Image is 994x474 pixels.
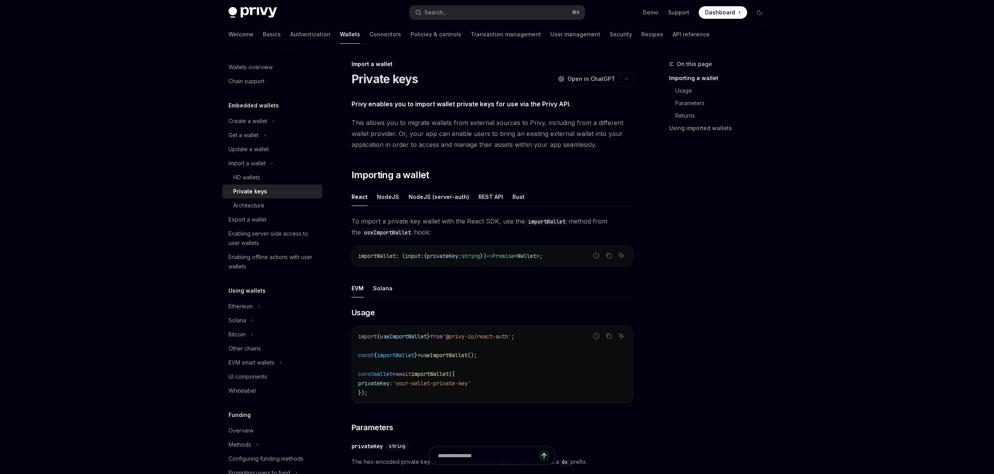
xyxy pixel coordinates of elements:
[480,252,486,259] span: })
[222,299,322,313] button: Toggle Ethereum section
[228,344,261,353] div: Other chains
[222,327,322,342] button: Toggle Bitcoin section
[572,9,580,16] span: ⌘ K
[352,188,368,206] div: React
[222,128,322,142] button: Toggle Get a wallet section
[358,352,374,359] span: const
[369,25,401,44] a: Connectors
[228,440,251,449] div: Methods
[222,438,322,452] button: Toggle Methods section
[228,116,267,126] div: Create a wallet
[641,25,663,44] a: Recipes
[228,252,318,271] div: Enabling offline actions with user wallets
[539,450,550,461] button: Send message
[352,422,393,433] span: Parameters
[228,426,253,435] div: Overview
[222,114,322,128] button: Toggle Create a wallet section
[616,331,626,341] button: Ask AI
[377,188,399,206] div: NodeJS
[358,252,396,259] span: importWallet
[228,286,266,295] h5: Using wallets
[486,252,493,259] span: =>
[518,252,536,259] span: Wallet
[228,159,266,168] div: Import a wallet
[669,84,772,97] a: Usage
[374,370,393,377] span: wallet
[591,331,601,341] button: Report incorrect code
[222,199,322,213] a: Architecture
[228,372,267,381] div: UI components
[228,330,246,339] div: Bitcoin
[550,25,600,44] a: User management
[228,131,259,140] div: Get a wallet
[228,386,256,395] div: Whitelabel
[393,380,471,387] span: 'your-wallet-private-key'
[228,7,277,18] img: dark logo
[228,316,246,325] div: Solana
[643,9,659,16] a: Demo
[673,25,710,44] a: API reference
[290,25,330,44] a: Authentication
[358,333,377,340] span: import
[228,358,275,367] div: EVM smart wallets
[553,72,620,86] button: Open in ChatGPT
[222,370,322,384] a: UI components
[610,25,632,44] a: Security
[377,352,414,359] span: importWallet
[478,188,503,206] div: REST API
[471,25,541,44] a: Transaction management
[374,352,377,359] span: {
[567,75,615,83] span: Open in ChatGPT
[669,109,772,122] a: Returns
[430,333,443,340] span: from
[427,333,430,340] span: }
[449,370,455,377] span: ({
[222,452,322,466] a: Configuring funding methods
[228,101,279,110] h5: Embedded wallets
[233,173,260,182] div: HD wallets
[461,252,480,259] span: string
[222,250,322,274] a: Enabling offline actions with user wallets
[405,252,421,259] span: input
[396,370,411,377] span: await
[669,97,772,109] a: Parameters
[228,454,303,463] div: Configuring funding methods
[361,228,414,237] code: useImportWallet
[222,184,322,199] a: Private keys
[514,252,518,259] span: <
[228,410,251,420] h5: Funding
[222,342,322,356] a: Other chains
[358,380,393,387] span: privateKey:
[222,60,322,74] a: Wallets overview
[352,442,383,450] div: privateKey
[263,25,281,44] a: Basics
[591,250,601,261] button: Report incorrect code
[393,370,396,377] span: =
[352,279,364,297] div: EVM
[352,72,418,86] h1: Private keys
[352,307,375,318] span: Usage
[616,250,626,261] button: Ask AI
[669,122,772,134] a: Using imported wallets
[396,252,405,259] span: : (
[222,142,322,156] a: Update a wallet
[222,424,322,438] a: Overview
[425,8,446,17] div: Search...
[222,170,322,184] a: HD wallets
[438,447,539,464] input: Ask a question...
[512,188,525,206] div: Rust
[233,187,267,196] div: Private keys
[228,77,264,86] div: Chain support
[358,370,374,377] span: const
[352,100,571,108] strong: Privy enables you to import wallet private keys for use via the Privy API.
[410,5,585,20] button: Open search
[753,6,766,19] button: Toggle dark mode
[409,188,469,206] div: NodeJS (server-auth)
[352,117,633,150] span: This allows you to migrate wallets from external sources to Privy, including from a different wal...
[389,443,405,449] span: string
[511,333,514,340] span: ;
[228,229,318,248] div: Enabling server-side access to user wallets
[352,169,429,181] span: Importing a wallet
[468,352,477,359] span: ();
[222,384,322,398] a: Whitelabel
